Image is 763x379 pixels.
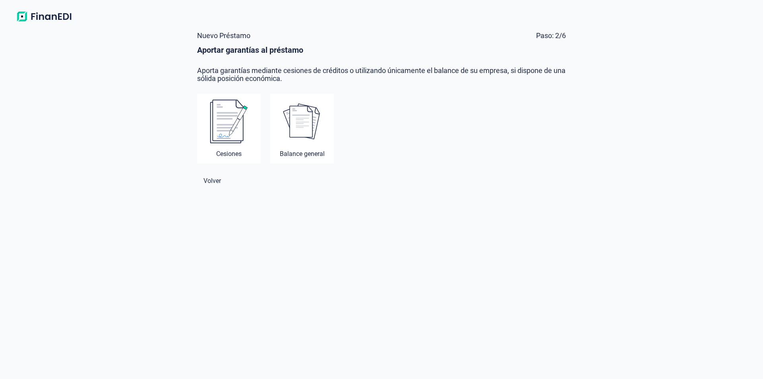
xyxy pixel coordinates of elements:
[280,150,325,158] div: Balance general
[197,45,303,55] b: Aportar garantías al préstamo
[197,60,566,83] div: Aporta garantías mediante cesiones de créditos o utilizando únicamente el balance de su empresa, ...
[197,94,261,164] div: Cesiones
[270,94,334,164] div: Balance general
[536,32,566,40] span: Paso: 2/6
[13,10,76,24] img: Logo de aplicación
[216,150,242,158] div: Cesiones
[283,99,321,144] img: Balance general
[210,99,248,144] img: Cesiones
[197,173,227,189] button: Volver
[203,176,221,186] span: Volver
[197,32,250,40] span: Nuevo Préstamo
